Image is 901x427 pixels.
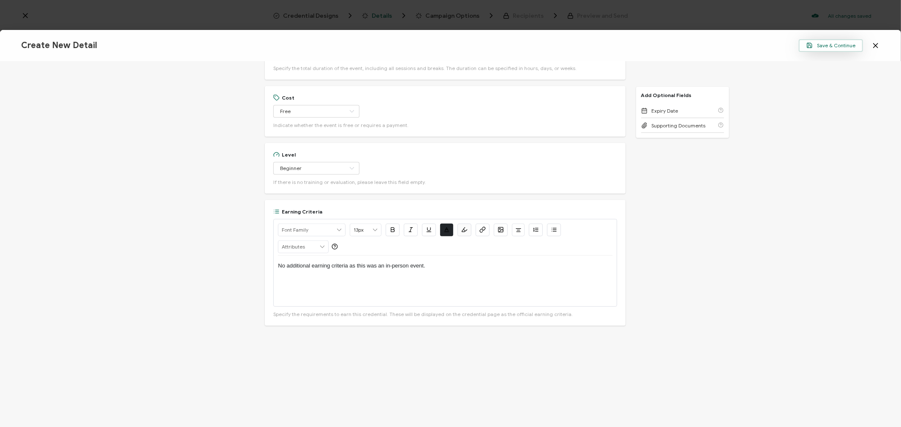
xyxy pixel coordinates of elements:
input: Attributes [278,241,328,253]
input: Select [273,162,359,175]
span: Specify the total duration of the event, including all sessions and breaks. The duration can be s... [273,65,577,71]
div: Cost [273,95,294,101]
span: If there is no training or evaluation, please leave this field empty. [273,179,426,185]
div: Level [273,151,296,158]
div: Earning Criteria [273,208,322,215]
iframe: Chat Widget [859,386,901,427]
input: Font Family [278,224,345,236]
span: Save & Continue [806,42,855,49]
span: Supporting Documents [652,122,706,129]
input: Font Size [350,224,381,236]
span: Indicate whether the event is free or requires a payment. [273,122,408,128]
span: Create New Detail [21,40,97,51]
input: Select [273,105,359,118]
span: Expiry Date [652,108,678,114]
span: Specify the requirements to earn this credential. These will be displayed on the credential page ... [273,311,573,317]
button: Save & Continue [799,39,863,52]
p: Add Optional Fields [636,92,697,98]
p: No additional earning criteria as this was an in-person event. [278,262,612,270]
